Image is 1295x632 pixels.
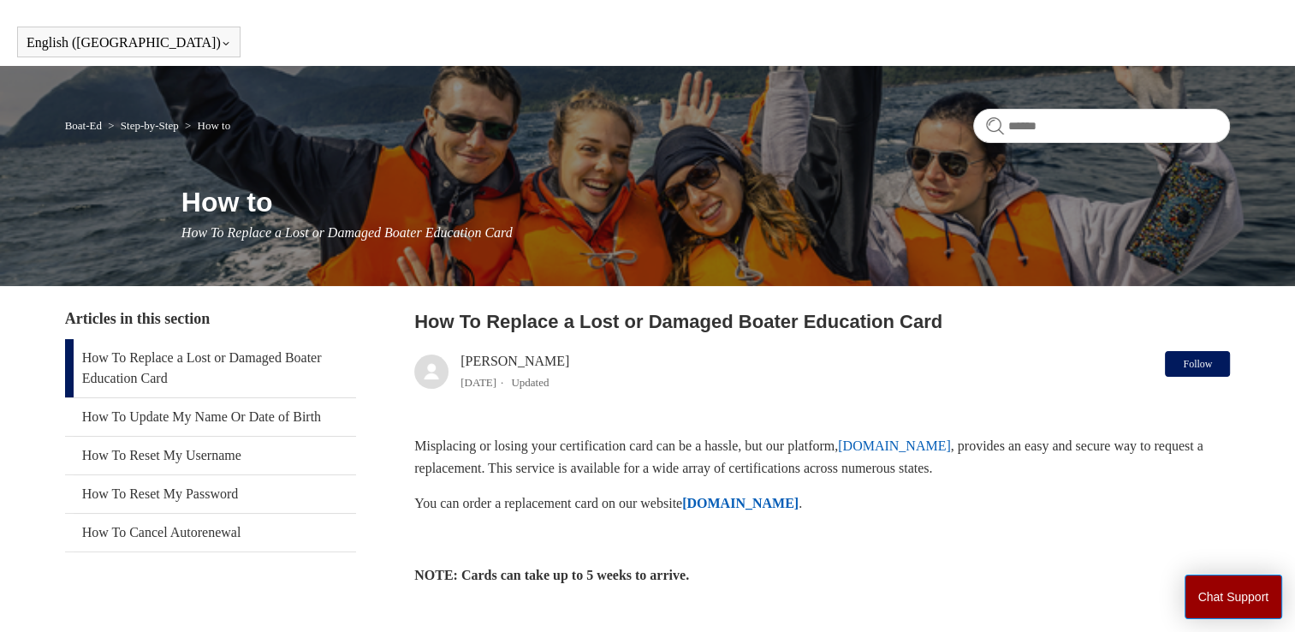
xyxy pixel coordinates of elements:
[460,351,569,392] div: [PERSON_NAME]
[1165,351,1230,377] button: Follow Article
[104,119,181,132] li: Step-by-Step
[27,35,231,51] button: English ([GEOGRAPHIC_DATA])
[414,496,682,510] span: You can order a replacement card on our website
[65,437,356,474] a: How To Reset My Username
[973,109,1230,143] input: Search
[65,119,102,132] a: Boat-Ed
[198,119,231,132] a: How to
[414,307,1230,336] h2: How To Replace a Lost or Damaged Boater Education Card
[181,119,230,132] li: How to
[65,119,105,132] li: Boat-Ed
[65,310,210,327] span: Articles in this section
[799,496,802,510] span: .
[121,119,179,132] a: Step-by-Step
[65,398,356,436] a: How To Update My Name Or Date of Birth
[460,376,496,389] time: 04/08/2025, 12:48
[181,225,513,240] span: How To Replace a Lost or Damaged Boater Education Card
[65,514,356,552] a: How To Cancel Autorenewal
[1185,575,1283,619] button: Chat Support
[414,435,1230,479] p: Misplacing or losing your certification card can be a hassle, but our platform, , provides an eas...
[511,376,549,389] li: Updated
[682,496,799,510] a: [DOMAIN_NAME]
[65,339,356,397] a: How To Replace a Lost or Damaged Boater Education Card
[181,182,1231,223] h1: How to
[414,568,689,582] strong: NOTE: Cards can take up to 5 weeks to arrive.
[838,438,951,453] a: [DOMAIN_NAME]
[65,475,356,513] a: How To Reset My Password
